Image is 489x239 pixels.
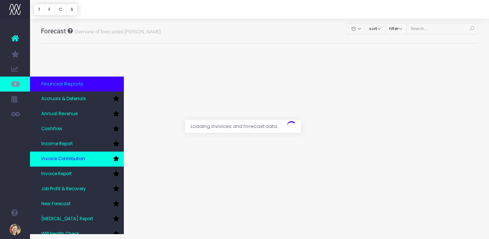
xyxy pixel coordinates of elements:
span: Cashflow [41,126,62,132]
span: Annual Revenue [41,111,78,117]
span: [MEDICAL_DATA] Report [41,216,93,222]
a: New Forecast [30,197,124,212]
span: Financial Reports [41,80,83,88]
a: Annual Revenue [30,107,124,122]
img: images/default_profile_image.png [9,224,21,235]
button: T [34,4,45,15]
span: Invoice Report [41,171,72,177]
button: F [44,4,55,15]
span: Invoice Contribution [41,156,85,162]
a: Job Profit & Recovery [30,182,124,197]
span: WIP Health Check [41,231,79,237]
a: [MEDICAL_DATA] Report [30,212,124,227]
span: Accruals & Deferrals [41,96,86,102]
div: Vertical button group [34,4,77,15]
span: Job Profit & Recovery [41,186,86,192]
a: Income Report [30,137,124,152]
a: Accruals & Deferrals [30,92,124,107]
span: New Forecast [41,201,71,207]
button: C [55,4,67,15]
a: Invoice Contribution [30,152,124,167]
span: Loading invoices and forecast data... [185,120,286,133]
a: Cashflow [30,122,124,137]
button: S [66,4,77,15]
a: Invoice Report [30,167,124,182]
span: Income Report [41,141,73,147]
